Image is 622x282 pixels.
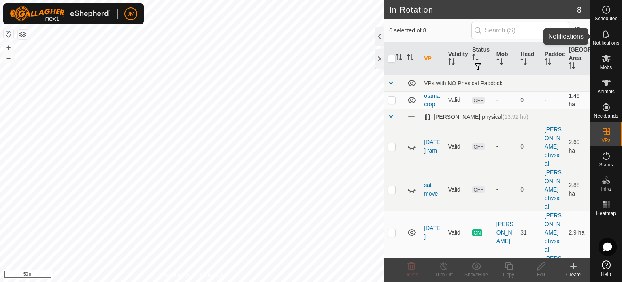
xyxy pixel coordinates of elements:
[407,55,413,62] p-sorticon: Activate to sort
[599,162,613,167] span: Status
[396,55,402,62] p-sorticon: Activate to sort
[541,91,566,109] td: -
[545,126,562,167] a: [PERSON_NAME] physical
[10,6,111,21] img: Gallagher Logo
[4,53,13,63] button: –
[496,220,514,245] div: [PERSON_NAME]
[4,29,13,39] button: Reset Map
[493,42,518,75] th: Mob
[601,187,611,192] span: Infra
[424,139,440,154] a: [DATE] ram
[471,22,569,39] input: Search (S)
[448,60,455,66] p-sorticon: Activate to sort
[424,225,440,240] a: [DATE]
[545,60,551,66] p-sorticon: Activate to sort
[4,43,13,52] button: +
[594,114,618,118] span: Neckbands
[492,271,525,278] div: Copy
[472,143,484,150] span: OFF
[445,125,469,168] td: Valid
[601,272,611,277] span: Help
[545,212,562,253] a: [PERSON_NAME] physical
[525,271,557,278] div: Edit
[593,41,619,45] span: Notifications
[445,42,469,75] th: Validity
[496,60,503,66] p-sorticon: Activate to sort
[545,169,562,210] a: [PERSON_NAME] physical
[472,55,479,62] p-sorticon: Activate to sort
[517,168,541,211] td: 0
[517,91,541,109] td: 0
[565,42,590,75] th: [GEOGRAPHIC_DATA] Area
[424,182,438,197] a: sat move
[565,211,590,254] td: 2.9 ha
[445,91,469,109] td: Valid
[200,271,224,279] a: Contact Us
[469,42,493,75] th: Status
[496,96,514,104] div: -
[590,257,622,280] a: Help
[517,125,541,168] td: 0
[405,272,419,278] span: Delete
[424,114,528,121] div: [PERSON_NAME] physical
[596,211,616,216] span: Heatmap
[565,125,590,168] td: 2.69 ha
[460,271,492,278] div: Show/Hide
[389,5,577,15] h2: In Rotation
[127,10,135,18] span: JM
[557,271,590,278] div: Create
[18,30,28,39] button: Map Layers
[517,42,541,75] th: Head
[389,26,471,35] span: 0 selected of 8
[594,16,617,21] span: Schedules
[517,211,541,254] td: 31
[472,186,484,193] span: OFF
[496,185,514,194] div: -
[160,271,191,279] a: Privacy Policy
[601,138,610,143] span: VPs
[600,65,612,70] span: Mobs
[496,142,514,151] div: -
[445,168,469,211] td: Valid
[597,89,615,94] span: Animals
[445,211,469,254] td: Valid
[565,91,590,109] td: 1.49 ha
[520,60,527,66] p-sorticon: Activate to sort
[541,42,566,75] th: Paddock
[472,97,484,104] span: OFF
[424,80,586,86] div: VPs with NO Physical Paddock
[428,271,460,278] div: Turn Off
[565,168,590,211] td: 2.88 ha
[503,114,528,120] span: (13.92 ha)
[472,229,482,236] span: ON
[424,93,440,108] a: otama crop
[577,4,582,16] span: 8
[569,64,575,70] p-sorticon: Activate to sort
[421,42,445,75] th: VP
